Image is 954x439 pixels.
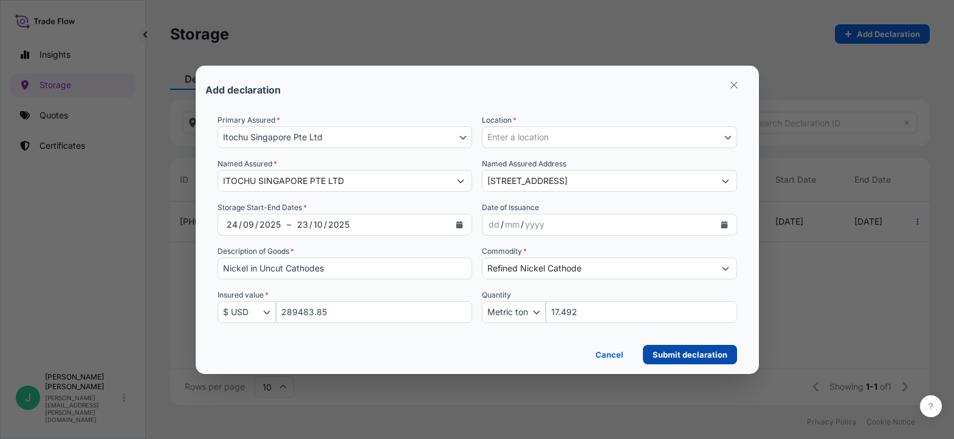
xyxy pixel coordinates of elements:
[218,158,277,170] label: Named Assured
[242,217,255,232] div: Storage Date Range
[239,217,242,232] div: /
[223,131,323,143] span: Itochu Singapore Pte Ltd
[218,126,473,148] button: Itochu Singapore Pte Ltd
[482,301,546,323] button: Quantity Unit
[482,202,539,214] span: Date of Issuance
[487,217,501,232] div: day,
[218,214,473,236] div: Storage Date Range
[258,217,282,232] div: Storage Date Range
[218,245,294,257] label: Description of Goods
[521,217,524,232] div: /
[218,170,450,192] input: Full name
[218,114,280,126] span: Primary Assured
[327,217,351,232] div: Storage Date Range
[504,217,521,232] div: month,
[546,301,737,323] input: Quantity Amount
[276,301,473,323] input: Insured Value Amount
[255,217,258,232] div: /
[296,217,309,232] div: Storage Date Range
[487,306,528,318] span: Metric ton
[524,217,546,232] div: year,
[218,289,269,301] span: Insured value
[643,345,737,364] button: Submit declaration
[482,289,511,301] span: Quantity
[482,158,566,170] label: Named Assured Address
[482,245,527,257] label: Commodity
[205,85,281,95] p: Add declaration
[595,349,623,361] p: Cancel
[218,202,307,214] span: Storage Start-End Dates
[482,114,516,126] span: Location
[482,170,715,192] input: Enter Named Assured Address
[482,257,715,279] input: Commodity
[653,349,727,361] p: Submit declaration
[501,217,504,232] div: /
[715,215,734,234] button: Calendar
[309,217,312,232] div: /
[223,306,249,318] span: $ USD
[715,257,736,279] button: Show suggestions
[287,219,291,231] span: –
[482,126,737,148] button: Select Location
[218,257,473,279] input: Enter a description
[715,170,736,192] button: Show suggestions
[312,217,324,232] div: Storage Date Range
[218,301,276,323] button: $ USD
[450,215,469,234] button: Storage Date Range
[586,345,633,364] a: Cancel
[324,217,327,232] div: /
[225,217,239,232] div: Storage Date Range
[450,170,472,192] button: Show suggestions
[487,131,549,143] span: Enter a location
